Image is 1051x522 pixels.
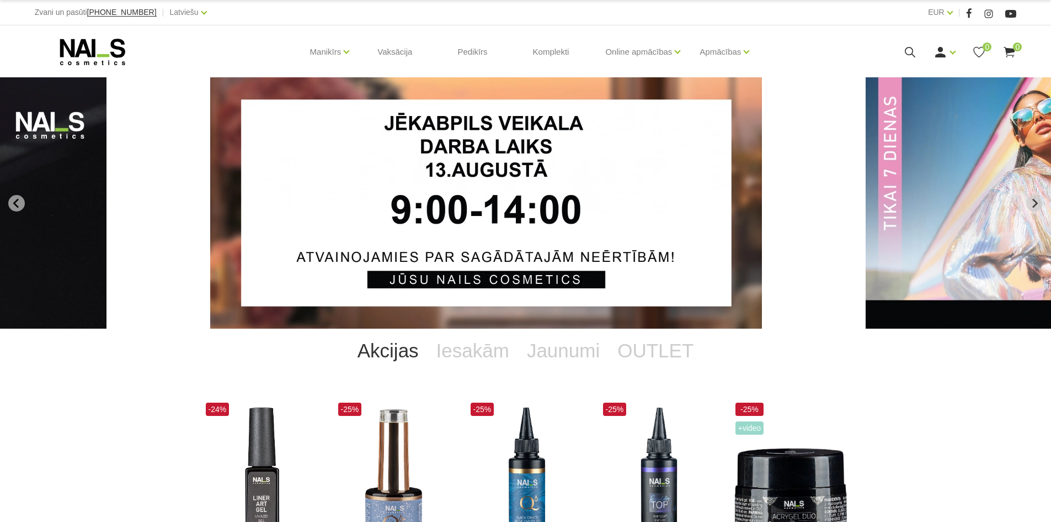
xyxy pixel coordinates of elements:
a: 0 [1002,45,1016,59]
button: Next slide [1026,195,1043,212]
a: Akcijas [349,329,428,373]
span: -25% [603,403,627,416]
li: 1 of 12 [210,77,841,329]
a: Latviešu [170,6,199,19]
a: EUR [928,6,945,19]
span: -25% [735,403,764,416]
a: Vaksācija [369,25,421,78]
button: Go to last slide [8,195,25,212]
a: Jaunumi [518,329,609,373]
a: Iesakām [428,329,518,373]
a: Komplekti [524,25,578,78]
a: Apmācības [700,30,741,74]
a: Pedikīrs [449,25,496,78]
a: Online apmācības [605,30,672,74]
a: 0 [972,45,986,59]
span: -25% [338,403,362,416]
a: Manikīrs [310,30,342,74]
a: [PHONE_NUMBER] [87,8,157,17]
span: 0 [1013,43,1022,51]
span: | [958,6,961,19]
span: -25% [471,403,494,416]
div: Zvani un pasūti [35,6,157,19]
span: -24% [206,403,230,416]
span: | [162,6,164,19]
a: OUTLET [609,329,702,373]
span: 0 [983,43,991,51]
span: +Video [735,421,764,435]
